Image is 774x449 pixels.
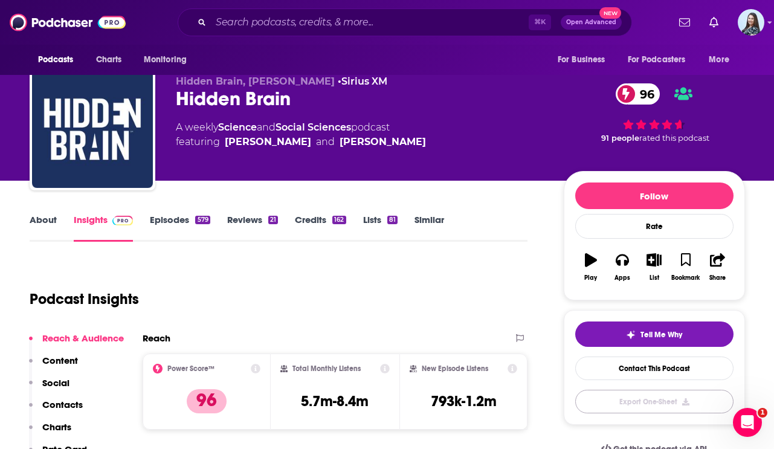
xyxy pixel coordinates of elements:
[558,51,605,68] span: For Business
[626,330,636,340] img: tell me why sparkle
[42,399,83,410] p: Contacts
[268,216,278,224] div: 21
[135,48,202,71] button: open menu
[674,12,695,33] a: Show notifications dropdown
[150,214,210,242] a: Episodes579
[32,67,153,188] img: Hidden Brain
[614,274,630,282] div: Apps
[29,399,83,421] button: Contacts
[575,214,734,239] div: Rate
[561,15,622,30] button: Open AdvancedNew
[167,364,214,373] h2: Power Score™
[176,135,426,149] span: featuring
[10,11,126,34] img: Podchaser - Follow, Share and Rate Podcasts
[575,183,734,209] button: Follow
[30,290,139,308] h1: Podcast Insights
[628,51,686,68] span: For Podcasters
[564,76,745,150] div: 96 91 peoplerated this podcast
[431,392,497,410] h3: 793k-1.2m
[30,48,89,71] button: open menu
[363,214,398,242] a: Lists81
[211,13,529,32] input: Search podcasts, credits, & more...
[616,83,660,105] a: 96
[599,7,621,19] span: New
[338,76,387,87] span: •
[639,134,709,143] span: rated this podcast
[638,245,669,289] button: List
[733,408,762,437] iframe: Intercom live chat
[628,83,660,105] span: 96
[225,135,311,149] a: Shankar Vedantam
[341,76,387,87] a: Sirius XM
[584,274,597,282] div: Play
[549,48,621,71] button: open menu
[42,421,71,433] p: Charts
[112,216,134,225] img: Podchaser Pro
[738,9,764,36] span: Logged in as brookefortierpr
[144,51,187,68] span: Monitoring
[195,216,210,224] div: 579
[218,121,257,133] a: Science
[74,214,134,242] a: InsightsPodchaser Pro
[42,332,124,344] p: Reach & Audience
[292,364,361,373] h2: Total Monthly Listens
[176,76,335,87] span: Hidden Brain, [PERSON_NAME]
[29,421,71,444] button: Charts
[29,332,124,355] button: Reach & Audience
[650,274,659,282] div: List
[529,15,551,30] span: ⌘ K
[42,377,69,389] p: Social
[29,377,69,399] button: Social
[670,245,701,289] button: Bookmark
[738,9,764,36] button: Show profile menu
[42,355,78,366] p: Content
[276,121,351,133] a: Social Sciences
[566,19,616,25] span: Open Advanced
[340,135,426,149] div: [PERSON_NAME]
[620,48,703,71] button: open menu
[575,357,734,380] a: Contact This Podcast
[387,216,398,224] div: 81
[178,8,632,36] div: Search podcasts, credits, & more...
[88,48,129,71] a: Charts
[738,9,764,36] img: User Profile
[96,51,122,68] span: Charts
[705,12,723,33] a: Show notifications dropdown
[575,390,734,413] button: Export One-Sheet
[671,274,700,282] div: Bookmark
[30,214,57,242] a: About
[422,364,488,373] h2: New Episode Listens
[257,121,276,133] span: and
[187,389,227,413] p: 96
[332,216,346,224] div: 162
[38,51,74,68] span: Podcasts
[575,245,607,289] button: Play
[295,214,346,242] a: Credits162
[700,48,744,71] button: open menu
[709,274,726,282] div: Share
[301,392,369,410] h3: 5.7m-8.4m
[414,214,444,242] a: Similar
[709,51,729,68] span: More
[29,355,78,377] button: Content
[143,332,170,344] h2: Reach
[701,245,733,289] button: Share
[316,135,335,149] span: and
[601,134,639,143] span: 91 people
[575,321,734,347] button: tell me why sparkleTell Me Why
[176,120,426,149] div: A weekly podcast
[758,408,767,418] span: 1
[640,330,682,340] span: Tell Me Why
[227,214,278,242] a: Reviews21
[607,245,638,289] button: Apps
